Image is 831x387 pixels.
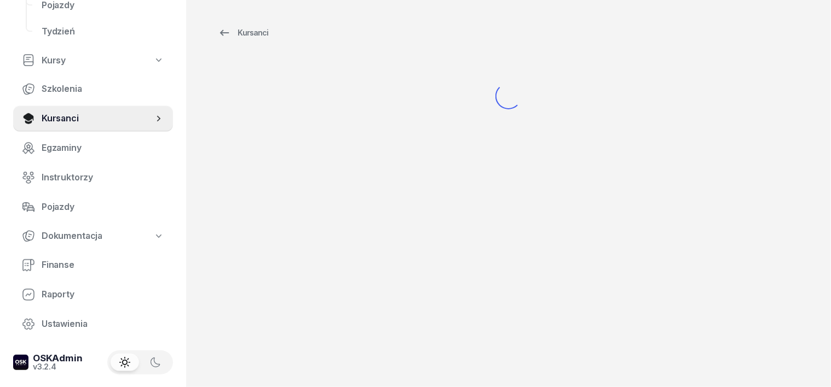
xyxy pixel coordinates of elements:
[33,363,83,371] div: v3.2.4
[42,288,164,302] span: Raporty
[42,317,164,331] span: Ustawienia
[13,224,173,249] a: Dokumentacja
[42,82,164,96] span: Szkolenia
[13,282,173,308] a: Raporty
[13,76,173,102] a: Szkolenia
[218,26,268,39] div: Kursanci
[33,19,173,45] a: Tydzień
[13,194,173,220] a: Pojazdy
[42,200,164,214] span: Pojazdy
[42,141,164,155] span: Egzaminy
[13,165,173,191] a: Instruktorzy
[42,25,164,39] span: Tydzień
[13,311,173,337] a: Ustawienia
[13,252,173,278] a: Finanse
[42,112,153,126] span: Kursanci
[13,105,173,132] a: Kursanci
[42,171,164,185] span: Instruktorzy
[13,355,28,370] img: logo-xs-dark@2x.png
[42,229,102,243] span: Dokumentacja
[13,135,173,161] a: Egzaminy
[42,258,164,272] span: Finanse
[208,22,278,44] a: Kursanci
[13,48,173,73] a: Kursy
[42,54,66,68] span: Kursy
[33,354,83,363] div: OSKAdmin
